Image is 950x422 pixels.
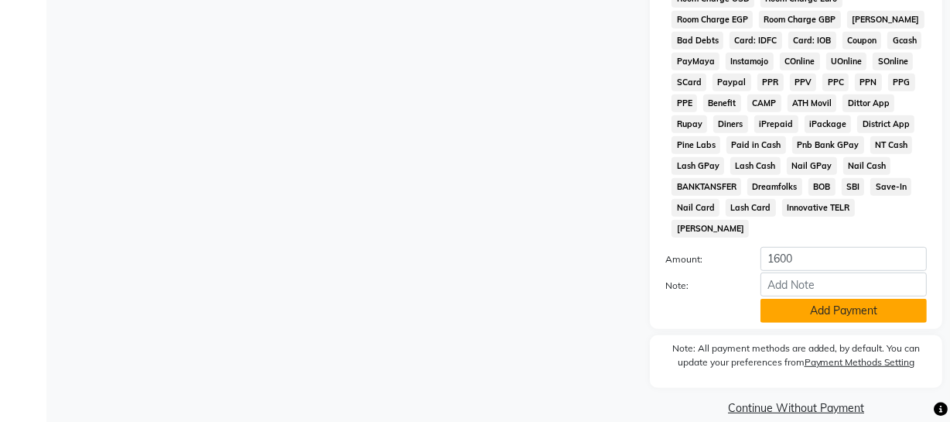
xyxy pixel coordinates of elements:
[788,32,836,50] span: Card: IOB
[847,11,924,29] span: [PERSON_NAME]
[842,94,894,112] span: Dittor App
[826,53,867,70] span: UOnline
[782,199,855,217] span: Innovative TELR
[790,74,817,91] span: PPV
[887,32,921,50] span: Gcash
[870,136,913,154] span: NT Cash
[757,74,784,91] span: PPR
[822,74,849,91] span: PPC
[671,199,719,217] span: Nail Card
[842,178,865,196] span: SBI
[759,11,841,29] span: Room Charge GBP
[760,247,927,271] input: Amount
[671,32,723,50] span: Bad Debts
[787,157,837,175] span: Nail GPay
[760,273,927,297] input: Add Note
[870,178,911,196] span: Save-In
[788,94,837,112] span: ATH Movil
[842,32,882,50] span: Coupon
[792,136,864,154] span: Pnb Bank GPay
[760,299,927,323] button: Add Payment
[857,115,914,133] span: District App
[671,157,724,175] span: Lash GPay
[780,53,820,70] span: COnline
[713,115,748,133] span: Diners
[730,157,781,175] span: Lash Cash
[671,136,720,154] span: Pine Labs
[671,178,741,196] span: BANKTANSFER
[808,178,836,196] span: BOB
[726,53,774,70] span: Instamojo
[654,279,749,293] label: Note:
[671,74,706,91] span: SCard
[805,115,852,133] span: iPackage
[712,74,751,91] span: Paypal
[726,199,776,217] span: Lash Card
[747,178,802,196] span: Dreamfolks
[671,220,749,238] span: [PERSON_NAME]
[654,252,749,266] label: Amount:
[855,74,882,91] span: PPN
[843,157,891,175] span: Nail Cash
[730,32,782,50] span: Card: IDFC
[671,115,707,133] span: Rupay
[754,115,798,133] span: iPrepaid
[703,94,741,112] span: Benefit
[888,74,915,91] span: PPG
[665,341,927,376] label: Note: All payment methods are added, by default. You can update your preferences from
[671,53,719,70] span: PayMaya
[873,53,913,70] span: SOnline
[671,11,753,29] span: Room Charge EGP
[747,94,781,112] span: CAMP
[805,355,915,369] label: Payment Methods Setting
[671,94,697,112] span: PPE
[726,136,786,154] span: Paid in Cash
[653,400,939,417] a: Continue Without Payment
